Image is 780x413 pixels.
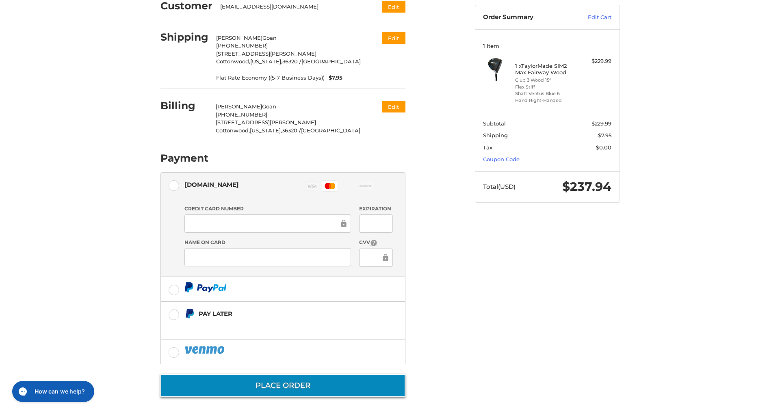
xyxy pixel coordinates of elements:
span: 36320 / [282,58,301,65]
h2: Billing [160,99,208,112]
h2: Shipping [160,31,208,43]
span: [STREET_ADDRESS][PERSON_NAME] [216,119,316,125]
span: Goan [262,103,276,110]
span: Goan [262,35,277,41]
span: Flat Rate Economy ((5-7 Business Days)) [216,74,325,82]
li: Flex Stiff [515,84,577,91]
h3: Order Summary [483,13,570,22]
h3: 1 Item [483,43,611,49]
span: Tax [483,144,492,151]
span: $229.99 [591,120,611,127]
a: Edit Cart [570,13,611,22]
button: Place Order [160,374,405,397]
span: [PHONE_NUMBER] [216,42,268,49]
label: CVV [359,239,393,247]
span: 36320 / [282,127,301,134]
a: Coupon Code [483,156,520,162]
span: $7.95 [598,132,611,138]
img: PayPal icon [184,282,227,292]
div: $229.99 [579,57,611,65]
span: Total (USD) [483,183,516,190]
iframe: PayPal Message 1 [184,322,354,329]
h4: 1 x TaylorMade SIM2 Max Fairway Wood [515,63,577,76]
span: [US_STATE], [250,58,282,65]
span: $0.00 [596,144,611,151]
span: [GEOGRAPHIC_DATA] [301,127,360,134]
span: [GEOGRAPHIC_DATA] [301,58,361,65]
span: Subtotal [483,120,506,127]
h2: Payment [160,152,208,164]
span: $237.94 [562,179,611,194]
span: Cottonwood, [216,58,250,65]
iframe: Google Customer Reviews [713,391,780,413]
span: Shipping [483,132,508,138]
span: $7.95 [325,74,342,82]
div: [EMAIL_ADDRESS][DOMAIN_NAME] [220,3,366,11]
li: Hand Right-Handed [515,97,577,104]
div: [DOMAIN_NAME] [184,178,239,191]
button: Edit [382,1,405,13]
span: Cottonwood, [216,127,250,134]
button: Edit [382,32,405,44]
div: Pay Later [199,307,354,320]
iframe: Gorgias live chat messenger [8,378,97,405]
span: [PHONE_NUMBER] [216,111,267,118]
span: [US_STATE], [250,127,282,134]
label: Expiration [359,205,393,212]
span: [PERSON_NAME] [216,103,262,110]
li: Shaft Ventus Blue 6 [515,90,577,97]
span: [STREET_ADDRESS][PERSON_NAME] [216,50,316,57]
img: PayPal icon [184,345,226,355]
label: Credit Card Number [184,205,351,212]
label: Name on Card [184,239,351,246]
img: Pay Later icon [184,309,195,319]
li: Club 3 Wood 15° [515,77,577,84]
button: Edit [382,101,405,112]
span: [PERSON_NAME] [216,35,262,41]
